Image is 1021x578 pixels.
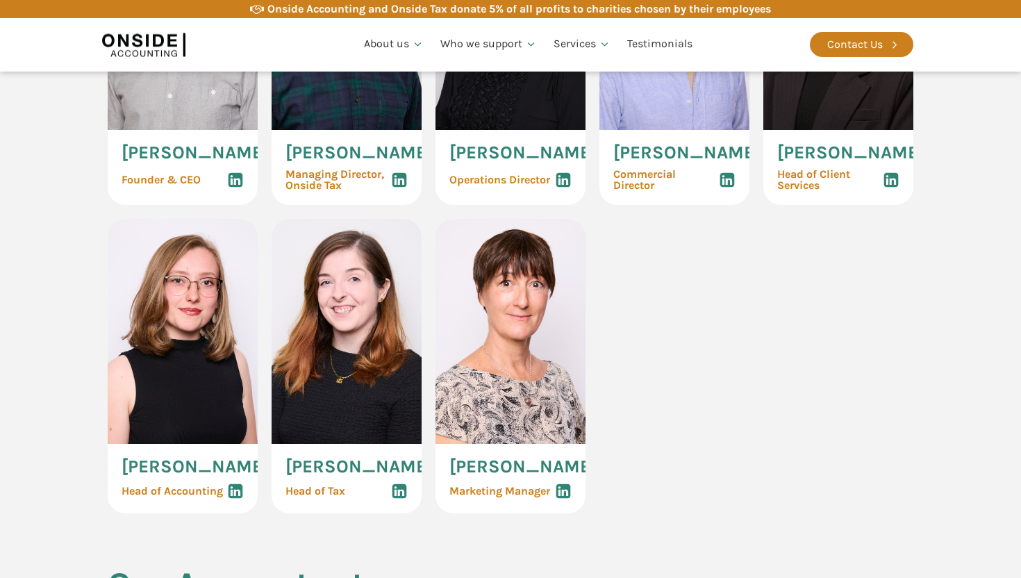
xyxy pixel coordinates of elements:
span: [PERSON_NAME] [122,144,269,162]
span: [PERSON_NAME] [285,458,433,476]
span: [PERSON_NAME] [285,144,433,162]
a: Services [545,21,619,68]
img: Onside Accounting [102,28,185,60]
span: Founder & CEO [122,174,201,185]
span: Head of Accounting [122,486,223,497]
span: [PERSON_NAME] [122,458,269,476]
span: Head of Client Services [777,169,883,191]
span: [PERSON_NAME] [777,144,924,162]
span: Head of Tax [285,486,345,497]
span: Marketing Manager [449,486,550,497]
span: [PERSON_NAME] [449,458,597,476]
a: Testimonials [619,21,701,68]
span: [PERSON_NAME] [449,144,597,162]
span: Managing Director, Onside Tax [285,169,384,191]
div: Contact Us [827,35,883,53]
a: Who we support [432,21,545,68]
span: Commercial Director [613,169,719,191]
a: Contact Us [810,32,913,57]
a: About us [356,21,432,68]
span: Operations Director [449,174,550,185]
span: [PERSON_NAME] [613,144,761,162]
